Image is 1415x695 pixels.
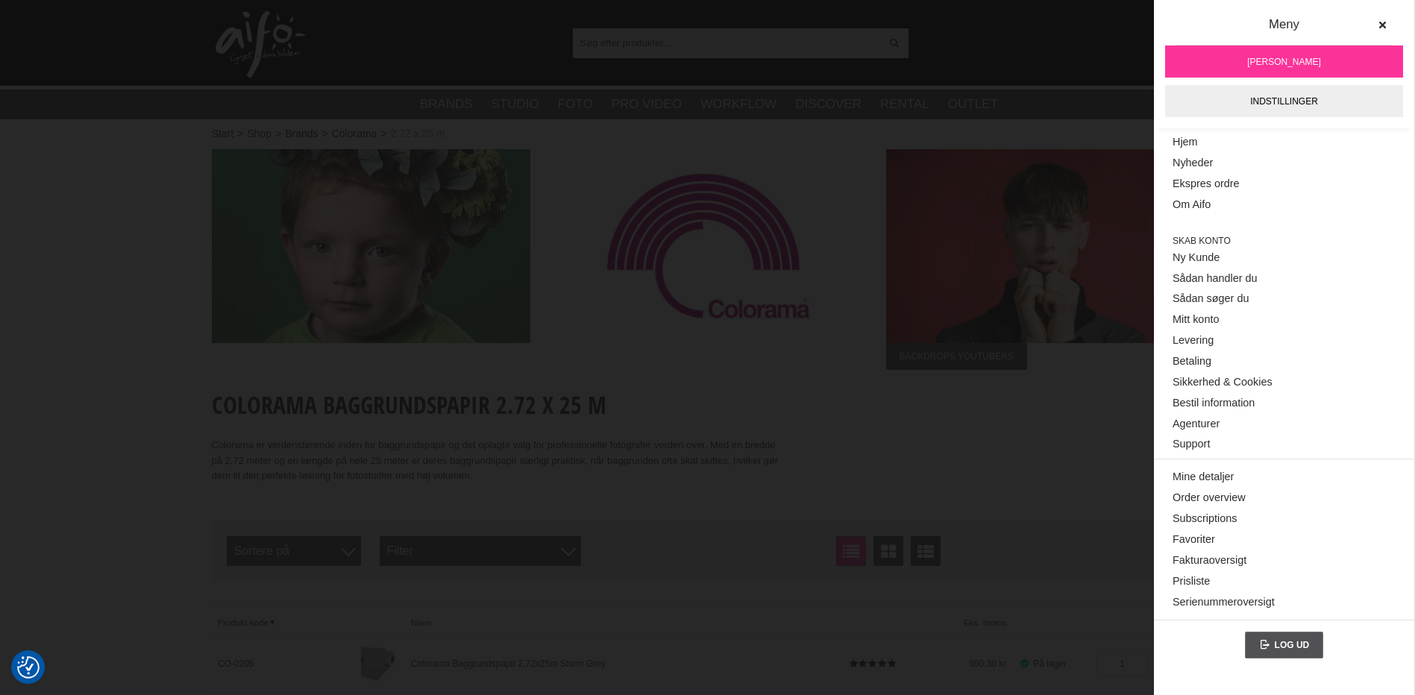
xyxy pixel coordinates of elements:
[332,126,377,142] a: Colorama
[1019,658,1031,669] i: På lager
[380,536,581,566] div: Filter
[218,658,254,669] span: CO-0205
[1173,309,1396,330] a: Mitt konto
[1176,15,1392,45] div: Meny
[558,95,593,114] a: Foto
[1173,289,1396,309] a: Sådan søger du
[405,638,841,689] a: Colorama Baggrundspapir 2.72x25m Storm Grey
[612,95,682,114] a: Pro Video
[1173,234,1396,248] span: Skab konto
[405,608,841,638] a: Navn
[380,126,386,142] span: >
[1013,638,1091,689] span: På lager
[355,638,405,689] a: Colorama Baggrundspapir 2.72x25m Storm Grey
[322,126,328,142] span: >
[1247,55,1321,69] span: [PERSON_NAME]
[1173,330,1396,351] a: Levering
[420,95,473,114] a: Brands
[1173,414,1396,435] a: Agenturer
[873,536,903,566] a: Vinduevisning
[285,126,318,142] a: Brands
[1173,434,1396,455] a: Support
[549,149,867,343] img: Annonce:006 ban-colorama-logga.jpg
[948,95,998,114] a: Outlet
[17,654,40,681] button: Samtykkepræferencer
[1173,393,1396,414] a: Bestil information
[212,638,356,689] a: CO-0205
[1245,632,1324,658] a: Log ud
[212,438,785,484] p: Colorama er verdensførende inden for baggrundspapir og det oplagte valg for professionelle fotogr...
[886,149,1205,343] img: Annonce:007 ban-colorama-272x11-004.jpg
[212,126,234,142] a: Start
[886,343,1027,370] span: Backdrops YouTubers
[1173,467,1396,488] a: Mine detaljer
[1173,195,1396,216] a: Om Aifo
[847,657,895,670] div: Kundebedømmelse: 5.00
[911,536,941,566] a: Udvid liste
[1173,591,1396,612] a: Serienummeroversigt
[411,658,606,669] span: Colorama Baggrundspapir 2.72x25m Storm Grey
[237,126,243,142] span: >
[361,645,398,682] img: Colorama Baggrundspapir 2.72x25m Storm Grey
[391,126,445,142] span: 2.72 x 25 m
[901,608,1012,638] span: Eks. moms
[1173,509,1396,529] a: Subscriptions
[212,608,356,638] a: Produkt kode
[1173,550,1396,571] a: Fakturaoversigt
[700,95,776,114] a: Workflow
[1165,85,1403,117] a: Indstillinger
[573,31,881,54] input: Søg efter produkter...
[17,656,40,679] img: Revisit consent button
[1173,248,1396,268] a: Ny Kunde
[1173,372,1396,393] a: Sikkerhed & Cookies
[836,536,866,566] a: Vis liste
[227,536,361,566] span: Sortere på
[1173,488,1396,509] a: Order overview
[1173,351,1396,372] a: Betaling
[1275,640,1310,650] span: Log ud
[216,11,305,78] img: logo.png
[1173,571,1396,592] a: Prisliste
[1173,174,1396,195] a: Ekspres ordre
[247,126,272,142] a: Shop
[880,95,929,114] a: Rental
[275,126,281,142] span: >
[1173,529,1396,550] a: Favoriter
[901,638,1012,689] span: 950.30
[886,149,1205,370] a: Annonce:007 ban-colorama-272x11-004.jpgBackdrops YouTubers
[212,149,530,343] img: Annonce:005 ban-colorama-green002.jpg
[1173,132,1396,153] a: Hjem
[492,95,539,114] a: Studio
[795,95,862,114] a: Discover
[212,389,785,421] h1: Colorama Baggrundspapir 2.72 x 25 m
[1173,153,1396,174] a: Nyheder
[1173,268,1396,289] a: Sådan handler du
